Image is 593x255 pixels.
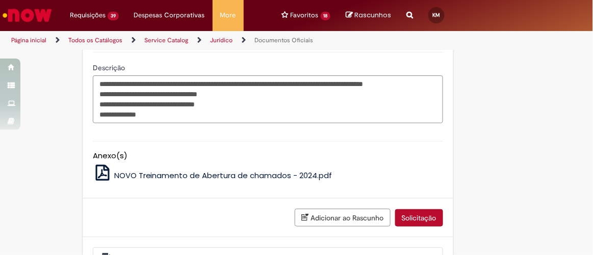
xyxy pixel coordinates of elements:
a: No momento, sua lista de rascunhos tem 0 Itens [346,10,391,20]
button: Adicionar ao Rascunho [295,209,391,226]
a: Jurídico [210,36,233,44]
h5: Anexo(s) [93,152,443,160]
a: Service Catalog [144,36,188,44]
a: Todos os Catálogos [68,36,122,44]
span: 39 [108,12,119,20]
ul: Trilhas de página [8,31,338,50]
span: Rascunhos [354,10,391,20]
textarea: Descrição [93,75,443,123]
span: 18 [321,12,331,20]
span: Requisições [70,10,106,20]
span: Descrição [93,63,127,72]
span: More [220,10,236,20]
span: KM [433,12,441,18]
a: NOVO Treinamento de Abertura de chamados - 2024.pdf [93,170,332,181]
a: Documentos Oficiais [254,36,313,44]
a: Página inicial [11,36,46,44]
span: NOVO Treinamento de Abertura de chamados - 2024.pdf [114,170,332,181]
span: Favoritos [291,10,319,20]
span: Despesas Corporativas [134,10,205,20]
img: ServiceNow [1,5,54,25]
button: Solicitação [395,209,443,226]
